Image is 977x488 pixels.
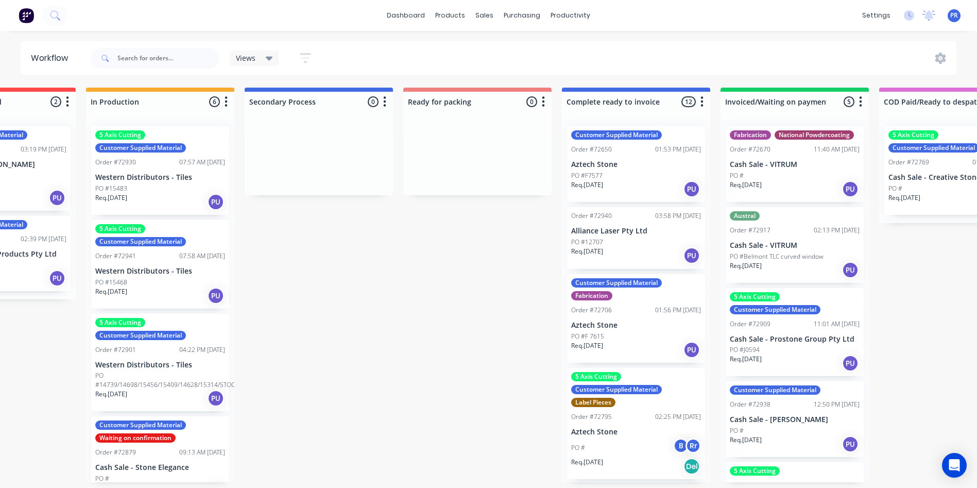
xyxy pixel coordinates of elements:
div: PU [842,355,859,372]
p: Req. [DATE] [730,261,762,271]
p: Cash Sale - VITRUM [730,241,860,250]
div: Label Pieces [571,398,615,407]
p: Western Distributors - Tiles [95,361,225,369]
p: PO #14739/14698/15456/15409/14628/15314/STOCK [95,371,238,390]
div: 5 Axis Cutting [571,372,621,381]
div: Customer Supplied Material [95,420,186,430]
div: PU [842,436,859,452]
p: Aztech Stone [571,160,701,169]
div: Order #7294003:58 PM [DATE]Alliance Laser Pty LtdPO #12707Req.[DATE]PU [567,207,705,269]
div: settings [857,8,896,23]
div: 09:13 AM [DATE] [179,448,225,457]
div: Customer Supplied Material [571,278,662,288]
div: Customer Supplied Material [730,385,820,395]
p: Req. [DATE] [888,193,920,203]
div: FabricationNational PowdercoatingOrder #7267011:40 AM [DATE]Cash Sale - VITRUMPO #Req.[DATE]PU [726,126,864,202]
div: sales [470,8,499,23]
p: Req. [DATE] [571,341,603,350]
div: products [430,8,470,23]
div: B [673,438,689,453]
p: Cash Sale - Stone Elegance [95,463,225,472]
p: PO #F 7615 [571,332,604,341]
p: PO #12707 [571,238,603,247]
div: 02:39 PM [DATE] [21,234,66,244]
div: PU [208,288,224,304]
div: PU [208,390,224,407]
img: Factory [19,8,34,23]
div: Order #72879 [95,448,136,457]
p: Req. [DATE] [730,180,762,190]
p: Aztech Stone [571,428,701,436]
p: Western Distributors - Tiles [95,173,225,182]
div: 5 Axis Cutting [730,292,780,301]
p: PO #15468 [95,278,127,287]
div: 02:25 PM [DATE] [655,412,701,422]
p: Req. [DATE] [571,247,603,256]
div: Customer Supplied Material [571,385,662,394]
p: Req. [DATE] [95,287,127,296]
div: 5 Axis Cutting [95,224,145,233]
div: 5 Axis Cutting [888,130,938,140]
div: 01:56 PM [DATE] [655,306,701,315]
div: 11:01 AM [DATE] [814,319,860,329]
div: 5 Axis CuttingCustomer Supplied MaterialOrder #7290911:01 AM [DATE]Cash Sale - Prostone Group Pty... [726,288,864,377]
div: 5 Axis CuttingCustomer Supplied MaterialOrder #7293007:57 AM [DATE]Western Distributors - TilesPO... [91,126,229,215]
p: Req. [DATE] [95,390,127,399]
span: PR [950,11,958,20]
span: Views [236,53,255,63]
p: PO #J0594 [730,345,760,355]
div: 07:58 AM [DATE] [179,251,225,261]
div: Order #72650 [571,145,612,154]
div: Austral [730,211,760,221]
div: 5 Axis Cutting [730,466,780,476]
div: Customer Supplied Material [95,331,186,340]
p: PO # [571,443,585,452]
p: PO # [730,171,744,180]
div: AustralOrder #7291702:13 PM [DATE]Cash Sale - VITRUMPO #Belmont TLC curved windowReq.[DATE]PU [726,207,864,283]
div: Order #72706 [571,306,612,315]
div: Rr [685,438,701,453]
div: PU [842,181,859,197]
div: Customer Supplied Material [730,305,820,314]
p: PO #Belmont TLC curved window [730,252,824,261]
div: Order #72909 [730,319,770,329]
div: 5 Axis CuttingCustomer Supplied MaterialLabel PiecesOrder #7279502:25 PM [DATE]Aztech StonePO #BR... [567,368,705,480]
div: Workflow [31,52,73,64]
div: Order #72930 [95,158,136,167]
div: PU [208,194,224,210]
div: Waiting on confirmation [95,433,176,443]
p: Cash Sale - Prostone Group Pty Ltd [730,335,860,344]
div: Fabrication [571,291,612,300]
div: Order #72670 [730,145,770,154]
p: Cash Sale - VITRUM [730,160,860,169]
div: PU [683,342,700,358]
div: Open Intercom Messenger [942,453,967,478]
div: purchasing [499,8,545,23]
div: Customer Supplied MaterialFabricationOrder #7270601:56 PM [DATE]Aztech StonePO #F 7615Req.[DATE]PU [567,274,705,363]
div: Order #72940 [571,211,612,221]
div: PU [49,190,65,206]
p: Aztech Stone [571,321,701,330]
div: 12:50 PM [DATE] [814,400,860,409]
p: Western Distributors - Tiles [95,267,225,276]
div: PU [842,262,859,278]
div: 07:57 AM [DATE] [179,158,225,167]
div: 5 Axis Cutting [95,318,145,327]
div: 04:22 PM [DATE] [179,345,225,355]
p: PO # [888,184,902,193]
div: 02:13 PM [DATE] [814,226,860,235]
p: PO #15483 [95,184,127,193]
div: Customer Supplied Material [571,130,662,140]
p: Alliance Laser Pty Ltd [571,227,701,235]
p: Req. [DATE] [95,193,127,203]
p: PO # [730,426,744,435]
div: Order #72941 [95,251,136,261]
div: Order #72795 [571,412,612,422]
div: Fabrication [730,130,771,140]
div: PU [683,247,700,264]
p: Req. [DATE] [571,458,603,467]
div: 03:19 PM [DATE] [21,145,66,154]
div: Order #72938 [730,400,770,409]
p: Req. [DATE] [730,435,762,445]
div: PU [683,181,700,197]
